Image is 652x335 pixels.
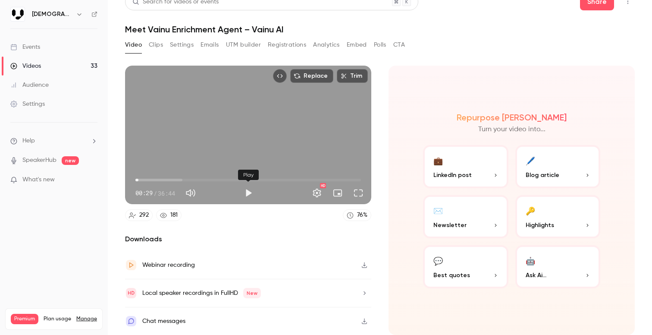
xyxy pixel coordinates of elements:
[11,314,38,324] span: Premium
[11,7,25,21] img: Vainu
[22,175,55,184] span: What's new
[478,124,545,135] p: Turn your video into...
[357,211,367,220] div: 76 %
[515,145,601,188] button: 🖊️Blog article
[526,204,535,217] div: 🔑
[149,38,163,52] button: Clips
[423,245,508,288] button: 💬Best quotes
[526,171,559,180] span: Blog article
[433,254,443,267] div: 💬
[433,221,467,230] span: Newsletter
[268,38,306,52] button: Registrations
[526,154,535,167] div: 🖊️
[125,209,153,221] a: 292
[433,204,443,217] div: ✉️
[433,271,470,280] span: Best quotes
[433,171,472,180] span: LinkedIn post
[142,288,261,298] div: Local speaker recordings in FullHD
[290,69,333,83] button: Replace
[337,69,368,83] button: Trim
[170,38,194,52] button: Settings
[10,43,40,51] div: Events
[526,254,535,267] div: 🤖
[240,184,257,202] button: Play
[139,211,149,220] div: 292
[44,316,71,322] span: Plan usage
[347,38,367,52] button: Embed
[10,81,49,89] div: Audience
[156,209,182,221] a: 181
[423,145,508,188] button: 💼LinkedIn post
[308,184,326,202] button: Settings
[62,156,79,165] span: new
[515,245,601,288] button: 🤖Ask Ai...
[526,271,546,280] span: Ask Ai...
[374,38,386,52] button: Polls
[135,189,153,198] span: 00:29
[201,38,219,52] button: Emails
[526,221,554,230] span: Highlights
[350,184,367,202] button: Full screen
[226,38,261,52] button: UTM builder
[329,184,346,202] button: Turn on miniplayer
[142,316,185,326] div: Chat messages
[135,189,175,198] div: 00:29
[423,195,508,238] button: ✉️Newsletter
[343,209,371,221] a: 76%
[76,316,97,322] a: Manage
[313,38,340,52] button: Analytics
[182,184,199,202] button: Mute
[515,195,601,238] button: 🔑Highlights
[158,189,175,198] span: 36:44
[10,136,97,145] li: help-dropdown-opener
[32,10,72,19] h6: [DEMOGRAPHIC_DATA]
[170,211,178,220] div: 181
[154,189,157,198] span: /
[10,100,45,108] div: Settings
[10,62,41,70] div: Videos
[320,183,326,188] div: HD
[243,288,261,298] span: New
[238,170,259,180] div: Play
[125,234,371,244] h2: Downloads
[22,136,35,145] span: Help
[125,38,142,52] button: Video
[125,24,635,35] h1: Meet Vainu Enrichment Agent – Vainu AI
[433,154,443,167] div: 💼
[273,69,287,83] button: Embed video
[22,156,56,165] a: SpeakerHub
[142,260,195,270] div: Webinar recording
[393,38,405,52] button: CTA
[457,112,567,123] h2: Repurpose [PERSON_NAME]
